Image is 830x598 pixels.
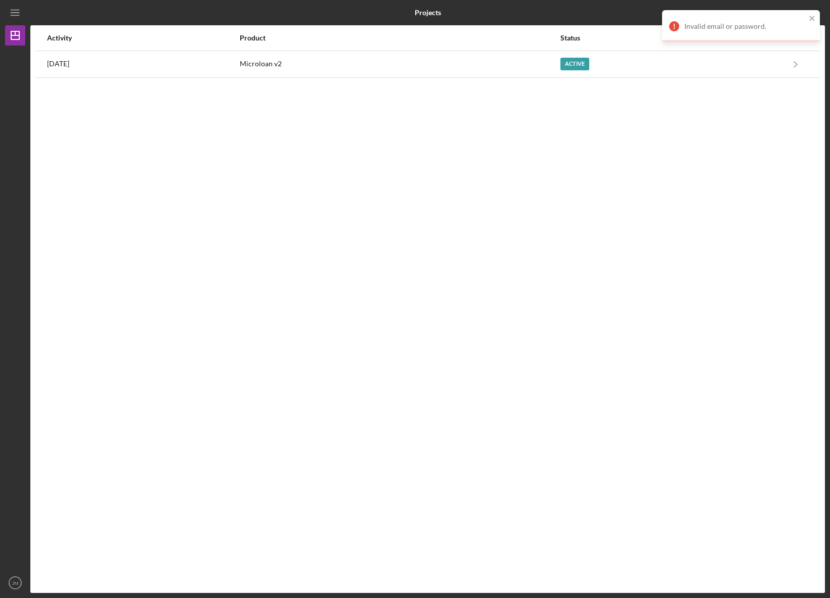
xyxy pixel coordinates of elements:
div: Active [560,58,589,70]
div: Microloan v2 [240,52,559,77]
div: Product [240,34,559,42]
button: close [809,14,816,24]
b: Projects [415,9,441,17]
div: Activity [47,34,239,42]
text: JM [12,580,19,586]
div: Invalid email or password. [684,22,806,30]
button: JM [5,573,25,593]
time: 2025-09-08 17:00 [47,60,69,68]
div: Status [560,34,782,42]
